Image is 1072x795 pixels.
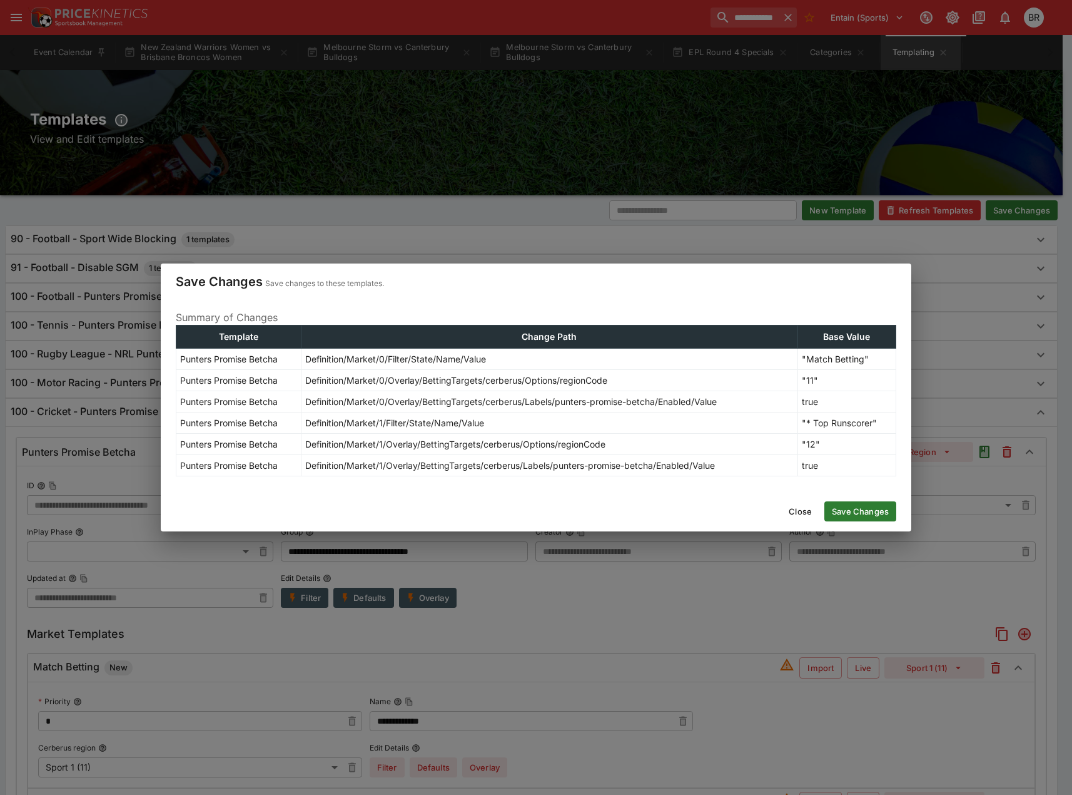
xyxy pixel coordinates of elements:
p: Definition/Market/0/Overlay/BettingTargets/cerberus/Labels/punters-promise-betcha/Enabled/Value [305,395,717,408]
td: Punters Promise Betcha [176,455,301,476]
th: Template [176,326,301,349]
td: Punters Promise Betcha [176,370,301,391]
td: "* Top Runscorer" [797,413,896,434]
button: Close [781,501,819,521]
td: "Match Betting" [797,349,896,370]
p: Definition/Market/0/Filter/State/Name/Value [305,352,486,366]
p: Definition/Market/1/Filter/State/Name/Value [305,416,484,429]
p: Definition/Market/0/Overlay/BettingTargets/cerberus/Options/regionCode [305,374,607,387]
td: true [797,455,896,476]
td: "12" [797,434,896,455]
p: Definition/Market/1/Overlay/BettingTargets/cerberus/Options/regionCode [305,438,605,451]
td: "11" [797,370,896,391]
td: true [797,391,896,413]
th: Change Path [301,326,797,349]
td: Punters Promise Betcha [176,349,301,370]
p: Summary of Changes [176,310,896,325]
th: Base Value [797,326,896,349]
p: Save changes to these templates. [265,277,384,290]
td: Punters Promise Betcha [176,434,301,455]
h4: Save Changes [176,274,263,290]
button: Save Changes [824,501,896,521]
td: Punters Promise Betcha [176,413,301,434]
p: Definition/Market/1/Overlay/BettingTargets/cerberus/Labels/punters-promise-betcha/Enabled/Value [305,459,715,472]
td: Punters Promise Betcha [176,391,301,413]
